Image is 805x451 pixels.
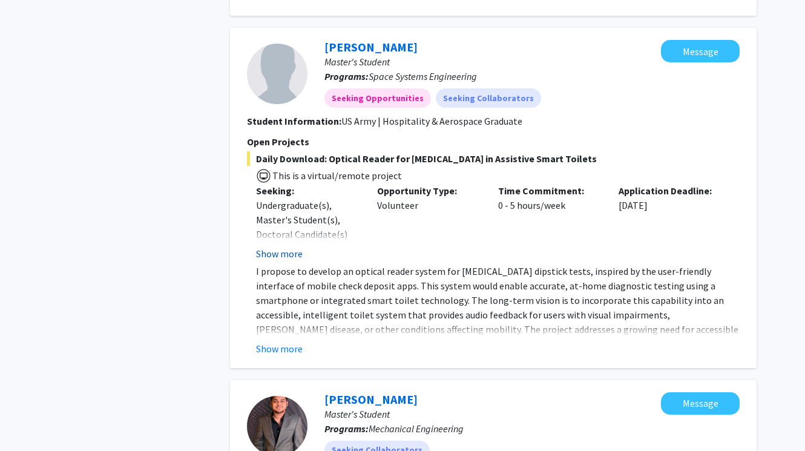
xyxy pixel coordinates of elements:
[341,115,522,127] fg-read-more: US Army | Hospitality & Aerospace Graduate
[256,264,740,366] p: I propose to develop an optical reader system for [MEDICAL_DATA] dipstick tests, inspired by the ...
[324,70,369,82] b: Programs:
[609,183,731,261] div: [DATE]
[247,115,341,127] b: Student Information:
[498,183,601,198] p: Time Commitment:
[489,183,610,261] div: 0 - 5 hours/week
[256,341,303,356] button: Show more
[324,392,418,407] a: [PERSON_NAME]
[9,397,51,442] iframe: Chat
[324,408,390,420] span: Master's Student
[271,170,402,182] span: This is a virtual/remote project
[324,39,418,54] a: [PERSON_NAME]
[369,70,477,82] span: Space Systems Engineering
[661,40,740,62] button: Message Frances Christopher
[324,423,369,435] b: Programs:
[324,88,431,108] mat-chip: Seeking Opportunities
[377,183,480,198] p: Opportunity Type:
[256,183,359,198] p: Seeking:
[661,392,740,415] button: Message Siddharth Surana
[368,183,489,261] div: Volunteer
[324,56,390,68] span: Master's Student
[247,136,309,148] span: Open Projects
[436,88,541,108] mat-chip: Seeking Collaborators
[256,246,303,261] button: Show more
[247,151,740,166] span: Daily Download: Optical Reader for [MEDICAL_DATA] in Assistive Smart Toilets
[256,198,359,343] div: Undergraduate(s), Master's Student(s), Doctoral Candidate(s) (PhD, MD, DMD, PharmD, etc.), Postdo...
[369,423,464,435] span: Mechanical Engineering
[619,183,721,198] p: Application Deadline:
